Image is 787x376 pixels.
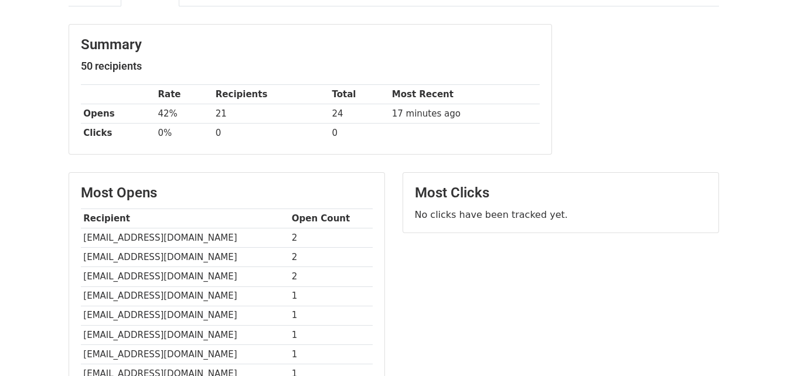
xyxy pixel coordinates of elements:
[81,344,289,364] td: [EMAIL_ADDRESS][DOMAIN_NAME]
[289,209,373,228] th: Open Count
[289,248,373,267] td: 2
[289,325,373,344] td: 1
[81,286,289,306] td: [EMAIL_ADDRESS][DOMAIN_NAME]
[289,286,373,306] td: 1
[329,124,389,143] td: 0
[81,184,373,201] h3: Most Opens
[728,320,787,376] iframe: Chat Widget
[81,209,289,228] th: Recipient
[329,85,389,104] th: Total
[389,104,540,124] td: 17 minutes ago
[155,104,213,124] td: 42%
[415,208,707,221] p: No clicks have been tracked yet.
[289,267,373,286] td: 2
[389,85,540,104] th: Most Recent
[155,124,213,143] td: 0%
[81,60,540,73] h5: 50 recipients
[81,306,289,325] td: [EMAIL_ADDRESS][DOMAIN_NAME]
[81,248,289,267] td: [EMAIL_ADDRESS][DOMAIN_NAME]
[81,36,540,53] h3: Summary
[289,344,373,364] td: 1
[289,306,373,325] td: 1
[213,85,329,104] th: Recipients
[213,124,329,143] td: 0
[81,325,289,344] td: [EMAIL_ADDRESS][DOMAIN_NAME]
[213,104,329,124] td: 21
[415,184,707,201] h3: Most Clicks
[329,104,389,124] td: 24
[81,104,155,124] th: Opens
[81,228,289,248] td: [EMAIL_ADDRESS][DOMAIN_NAME]
[289,228,373,248] td: 2
[81,124,155,143] th: Clicks
[155,85,213,104] th: Rate
[81,267,289,286] td: [EMAIL_ADDRESS][DOMAIN_NAME]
